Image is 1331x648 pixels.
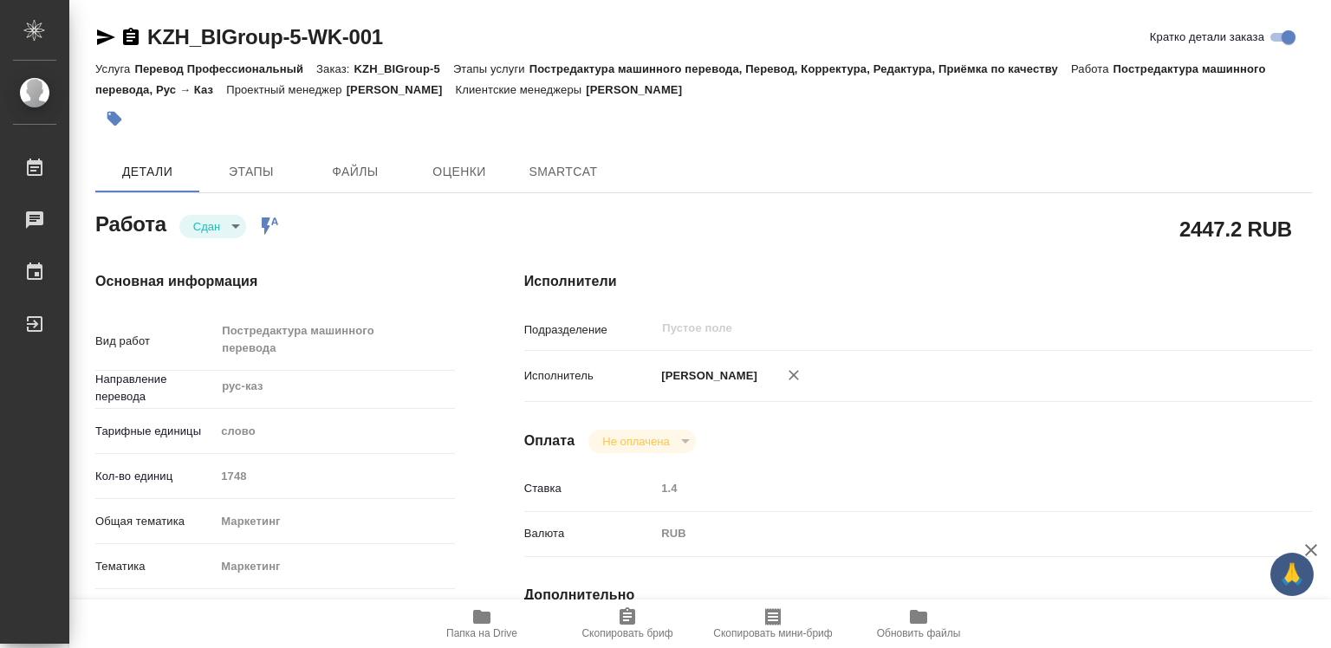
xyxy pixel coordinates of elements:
button: Скопировать бриф [555,599,700,648]
p: Проектный менеджер [226,83,346,96]
button: Обновить файлы [846,599,991,648]
p: Тематика [95,558,215,575]
p: Вид работ [95,333,215,350]
div: Маркетинг [215,507,454,536]
input: Пустое поле [215,463,454,489]
span: Скопировать бриф [581,627,672,639]
p: Работа [1071,62,1113,75]
h2: 2447.2 RUB [1179,214,1292,243]
span: Оценки [418,161,501,183]
button: Сдан [188,219,225,234]
p: Общая тематика [95,513,215,530]
p: [PERSON_NAME] [347,83,456,96]
p: Услуга [95,62,134,75]
button: 🙏 [1270,553,1314,596]
button: Скопировать ссылку [120,27,141,48]
span: Кратко детали заказа [1150,29,1264,46]
button: Скопировать ссылку для ЯМессенджера [95,27,116,48]
div: Сдан [179,215,246,238]
button: Добавить тэг [95,100,133,138]
p: Тарифные единицы [95,423,215,440]
p: [PERSON_NAME] [655,367,757,385]
h4: Оплата [524,431,575,451]
p: Кол-во единиц [95,468,215,485]
span: SmartCat [522,161,605,183]
button: Скопировать мини-бриф [700,599,846,648]
div: RUB [655,519,1246,548]
div: Маркетинг [215,552,454,581]
h4: Дополнительно [524,585,1312,606]
span: Детали [106,161,189,183]
h2: Работа [95,207,166,238]
p: Направление перевода [95,371,215,405]
p: Постредактура машинного перевода, Перевод, Корректура, Редактура, Приёмка по качеству [529,62,1071,75]
div: Сдан [588,430,695,453]
input: Пустое поле [655,476,1246,501]
p: KZH_BIGroup-5 [354,62,453,75]
button: Папка на Drive [409,599,555,648]
h4: Основная информация [95,271,455,292]
span: Обновить файлы [877,627,961,639]
p: Подразделение [524,321,656,339]
p: Перевод Профессиональный [134,62,316,75]
span: Файлы [314,161,397,183]
a: KZH_BIGroup-5-WK-001 [147,25,383,49]
span: 🙏 [1277,556,1307,593]
p: Исполнитель [524,367,656,385]
span: Папка на Drive [446,627,517,639]
button: Удалить исполнителя [775,356,813,394]
p: Валюта [524,525,656,542]
span: Этапы [210,161,293,183]
p: Заказ: [316,62,354,75]
input: Пустое поле [660,318,1205,339]
p: Клиентские менеджеры [456,83,587,96]
p: Этапы услуги [453,62,529,75]
span: Скопировать мини-бриф [713,627,832,639]
p: [PERSON_NAME] [586,83,695,96]
div: слово [215,417,454,446]
h4: Исполнители [524,271,1312,292]
p: Ставка [524,480,656,497]
button: Не оплачена [597,434,674,449]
